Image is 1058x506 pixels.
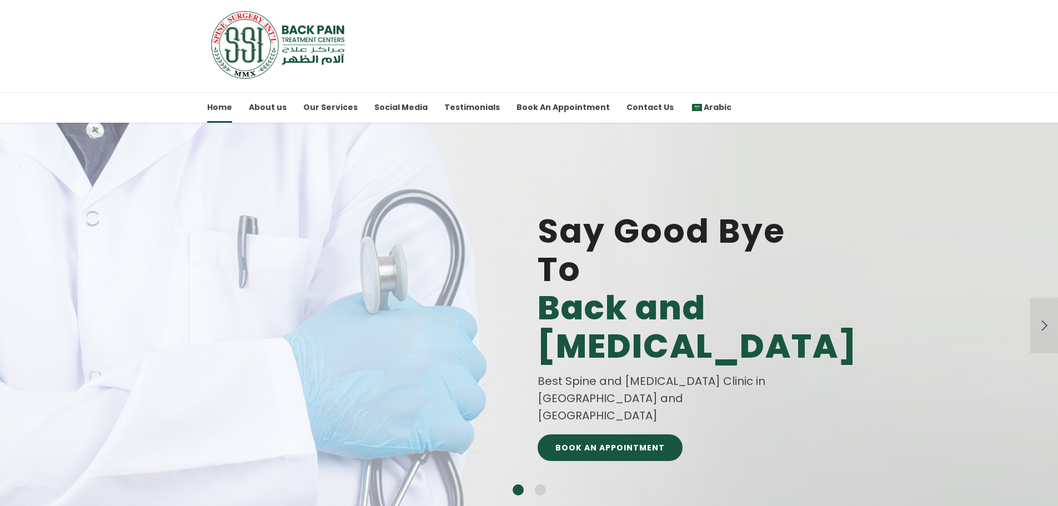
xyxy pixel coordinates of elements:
a: Home [207,92,232,123]
span: Arabic [704,102,731,113]
img: SSI [207,10,352,79]
a: Social Media [374,92,428,123]
span: Arabic [690,102,731,113]
span: BOOK AN APPOINTMENT [555,444,665,452]
button: 1 [513,484,524,495]
div: Best Spine and [MEDICAL_DATA] Clinic in [GEOGRAPHIC_DATA] and [GEOGRAPHIC_DATA] [538,373,796,424]
a: Our Services [303,92,358,123]
a: Book An Appointment [517,92,610,123]
span: Say Good Bye To [538,212,796,365]
a: Testimonials [444,92,500,123]
a: BOOK AN APPOINTMENT [538,434,683,461]
img: Arabic [692,104,702,112]
a: About us [249,92,287,123]
b: Back and [MEDICAL_DATA] [538,289,857,365]
a: ArabicArabic [690,92,731,123]
button: 2 [535,484,546,495]
a: Contact Us [626,92,674,123]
